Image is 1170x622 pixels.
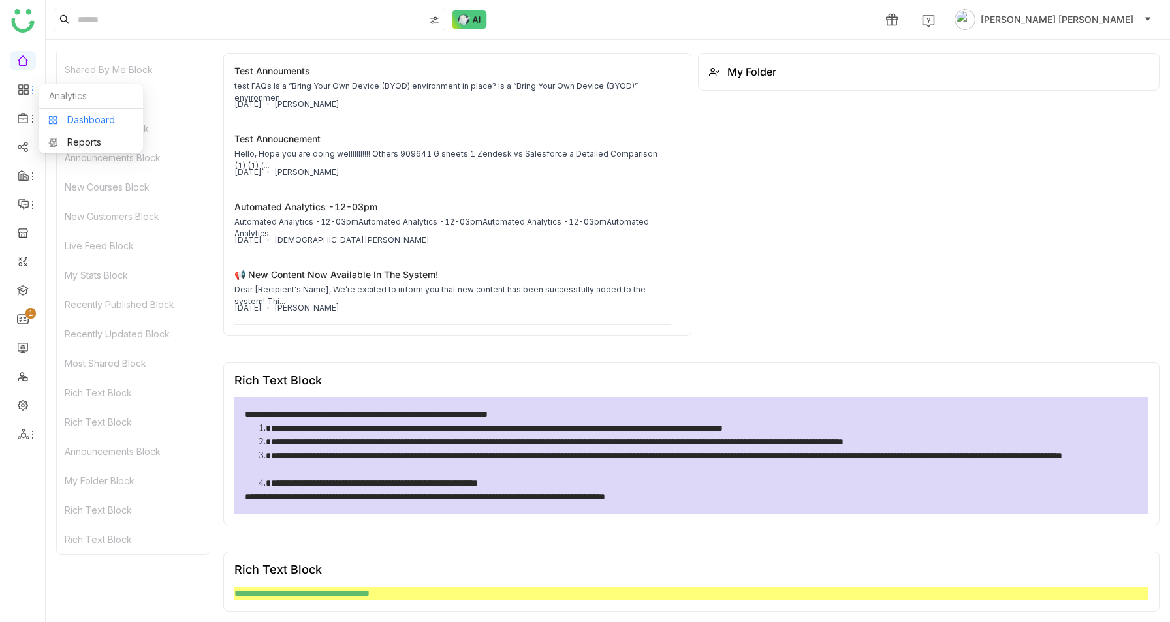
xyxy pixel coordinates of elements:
[234,132,321,146] div: Test annoucnement
[57,495,210,525] div: Rich Text Block
[952,9,1154,30] button: [PERSON_NAME] [PERSON_NAME]
[429,15,439,25] img: search-type.svg
[234,302,262,314] div: [DATE]
[274,99,340,110] div: [PERSON_NAME]
[57,349,210,378] div: Most Shared Block
[922,14,935,27] img: help.svg
[234,200,377,213] div: Automated Analytics -12-03pm
[234,373,322,387] div: Rich Text Block
[11,9,35,33] img: logo
[234,80,671,104] div: test FAQs Is a “Bring Your Own Device (BYOD) environment in place? Is a “Bring Your Own Device (B...
[39,84,143,109] div: Analytics
[234,166,262,178] div: [DATE]
[234,216,671,240] div: Automated Analytics -12-03pmAutomated Analytics -12-03pmAutomated Analytics -12-03pmAutomated Ana...
[981,12,1133,27] span: [PERSON_NAME] [PERSON_NAME]
[57,172,210,202] div: New Courses Block
[57,407,210,437] div: Rich Text Block
[274,166,340,178] div: [PERSON_NAME]
[57,319,210,349] div: Recently Updated Block
[57,466,210,495] div: My Folder Block
[57,290,210,319] div: Recently Published Block
[57,437,210,466] div: Announcements Block
[234,563,322,576] div: Rich Text Block
[57,231,210,260] div: Live Feed Block
[234,234,262,246] div: [DATE]
[57,260,210,290] div: My Stats Block
[57,143,210,172] div: Announcements Block
[57,378,210,407] div: Rich Text Block
[28,307,33,320] p: 1
[48,138,133,147] a: Reports
[955,9,975,30] img: avatar
[234,99,262,110] div: [DATE]
[57,55,210,84] div: Shared By Me Block
[234,64,310,78] div: test annouments
[57,202,210,231] div: New Customers Block
[274,234,430,246] div: [DEMOGRAPHIC_DATA][PERSON_NAME]
[274,302,340,314] div: [PERSON_NAME]
[57,525,210,554] div: Rich Text Block
[727,64,776,80] div: My Folder
[48,116,133,125] a: Dashboard
[234,268,438,281] div: 📢 New Content Now Available in the System!
[234,284,671,307] div: Dear [Recipient's Name], We’re excited to inform you that new content has been successfully added...
[234,148,671,172] div: Hello, Hope you are doing welllllll!!!! Others 909641 G sheets 1 Zendesk vs Salesforce a Detailed...
[452,10,487,29] img: ask-buddy-normal.svg
[25,308,36,319] nz-badge-sup: 1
